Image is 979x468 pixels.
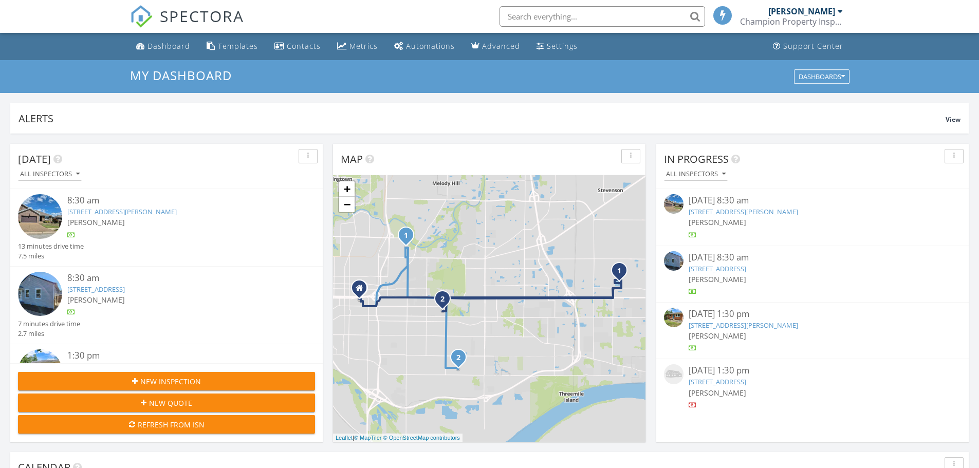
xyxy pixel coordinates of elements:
[18,194,315,261] a: 8:30 am [STREET_ADDRESS][PERSON_NAME] [PERSON_NAME] 13 minutes drive time 7.5 miles
[67,285,125,294] a: [STREET_ADDRESS]
[532,37,582,56] a: Settings
[67,272,290,285] div: 8:30 am
[458,357,465,363] div: 1916 Carol Dr, Evansville, IN 47714
[664,251,684,271] img: 9322300%2Fcover_photos%2Fmt8jXrIf0E6WM3PpKj5F%2Fsmall.9322300-1756301663744
[769,37,847,56] a: Support Center
[19,111,946,125] div: Alerts
[218,41,258,51] div: Templates
[664,364,961,410] a: [DATE] 1:30 pm [STREET_ADDRESS] [PERSON_NAME]
[664,364,684,384] img: house-placeholder-square-ca63347ab8c70e15b013bc22427d3df0f7f082c62ce06d78aee8ec4e70df452f.jpg
[664,308,684,327] img: 9345677%2Fcover_photos%2FSxDPN2OE2lk5xBqOjitN%2Fsmall.9345677-1756318885077
[339,181,355,197] a: Zoom in
[768,6,835,16] div: [PERSON_NAME]
[147,41,190,51] div: Dashboard
[20,171,80,178] div: All Inspectors
[689,217,746,227] span: [PERSON_NAME]
[18,349,62,394] img: 9345677%2Fcover_photos%2FSxDPN2OE2lk5xBqOjitN%2Fsmall.9345677-1756318885077
[783,41,843,51] div: Support Center
[689,364,936,377] div: [DATE] 1:30 pm
[18,415,315,434] button: Refresh from ISN
[67,362,177,371] a: [STREET_ADDRESS][PERSON_NAME]
[354,435,382,441] a: © MapTiler
[794,69,849,84] button: Dashboards
[18,272,62,316] img: 9322300%2Fcover_photos%2Fmt8jXrIf0E6WM3PpKj5F%2Fsmall.9322300-1756301663744
[132,37,194,56] a: Dashboard
[287,41,321,51] div: Contacts
[482,41,520,51] div: Advanced
[442,298,449,305] div: 3008 E Cherry, Evansville, IN 47714
[18,152,51,166] span: [DATE]
[456,354,460,362] i: 2
[740,16,843,27] div: Champion Property Inspection LLC
[689,274,746,284] span: [PERSON_NAME]
[440,296,445,303] i: 2
[18,194,62,238] img: 9322337%2Fcover_photos%2FbudKWlMWdFscmzSW5EQv%2Fsmall.9322337-1756313520575
[67,194,290,207] div: 8:30 am
[67,207,177,216] a: [STREET_ADDRESS][PERSON_NAME]
[359,288,365,294] div: 815 John St. Suite 110, Evasnville IN 47713
[18,394,315,412] button: New Quote
[664,167,728,181] button: All Inspectors
[333,37,382,56] a: Metrics
[18,372,315,390] button: New Inspection
[664,194,684,214] img: 9322337%2Fcover_photos%2FbudKWlMWdFscmzSW5EQv%2Fsmall.9322337-1756313520575
[666,171,726,178] div: All Inspectors
[336,435,353,441] a: Leaflet
[130,5,153,28] img: The Best Home Inspection Software - Spectora
[140,376,201,387] span: New Inspection
[467,37,524,56] a: Advanced
[689,308,936,321] div: [DATE] 1:30 pm
[149,398,192,408] span: New Quote
[270,37,325,56] a: Contacts
[664,251,961,297] a: [DATE] 8:30 am [STREET_ADDRESS] [PERSON_NAME]
[67,217,125,227] span: [PERSON_NAME]
[130,14,244,35] a: SPECTORA
[349,41,378,51] div: Metrics
[617,268,621,275] i: 1
[406,41,455,51] div: Automations
[689,377,746,386] a: [STREET_ADDRESS]
[67,295,125,305] span: [PERSON_NAME]
[946,115,960,124] span: View
[689,207,798,216] a: [STREET_ADDRESS][PERSON_NAME]
[500,6,705,27] input: Search everything...
[67,349,290,362] div: 1:30 pm
[26,419,307,430] div: Refresh from ISN
[202,37,262,56] a: Templates
[689,331,746,341] span: [PERSON_NAME]
[689,264,746,273] a: [STREET_ADDRESS]
[339,197,355,212] a: Zoom out
[160,5,244,27] span: SPECTORA
[18,319,80,329] div: 7 minutes drive time
[383,435,460,441] a: © OpenStreetMap contributors
[18,167,82,181] button: All Inspectors
[18,272,315,339] a: 8:30 am [STREET_ADDRESS] [PERSON_NAME] 7 minutes drive time 2.7 miles
[664,152,729,166] span: In Progress
[406,235,412,241] div: 2003 Hercules Ave, Evansville, IN 47711
[547,41,578,51] div: Settings
[404,232,408,239] i: 1
[664,308,961,353] a: [DATE] 1:30 pm [STREET_ADDRESS][PERSON_NAME] [PERSON_NAME]
[619,270,625,276] div: 9820 Arbor Lake Dr, Newburgh, IN 47630
[689,251,936,264] div: [DATE] 8:30 am
[689,321,798,330] a: [STREET_ADDRESS][PERSON_NAME]
[799,73,845,80] div: Dashboards
[390,37,459,56] a: Automations (Basic)
[333,434,463,442] div: |
[18,251,84,261] div: 7.5 miles
[18,349,315,416] a: 1:30 pm [STREET_ADDRESS][PERSON_NAME] [PERSON_NAME] 9 minutes drive time 4.5 miles
[689,194,936,207] div: [DATE] 8:30 am
[341,152,363,166] span: Map
[130,67,232,84] span: My Dashboard
[664,194,961,240] a: [DATE] 8:30 am [STREET_ADDRESS][PERSON_NAME] [PERSON_NAME]
[18,241,84,251] div: 13 minutes drive time
[689,388,746,398] span: [PERSON_NAME]
[18,329,80,339] div: 2.7 miles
